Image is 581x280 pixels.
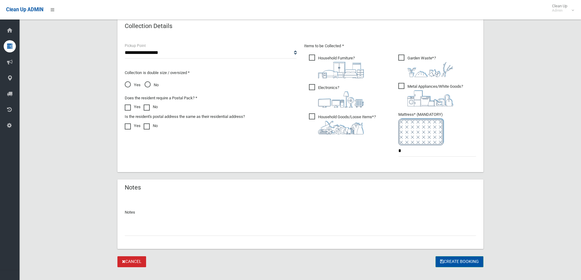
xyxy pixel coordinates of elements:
[144,103,158,111] label: No
[552,8,567,13] small: Admin
[549,4,573,13] span: Clean Up
[125,81,141,89] span: Yes
[145,81,159,89] span: No
[318,91,364,108] img: 394712a680b73dbc3d2a6a3a7ffe5a07.png
[125,69,297,76] p: Collection is double size / oversized *
[398,55,453,77] span: Garden Waste*
[318,85,364,108] i: ?
[436,256,483,268] button: Create Booking
[318,62,364,78] img: aa9efdbe659d29b613fca23ba79d85cb.png
[125,122,141,129] label: Yes
[318,121,364,134] img: b13cc3517677393f34c0a387616ef184.png
[398,112,476,145] span: Mattress* (MANDATORY)
[318,56,364,78] i: ?
[318,115,376,134] i: ?
[6,7,43,12] span: Clean Up ADMIN
[144,122,158,129] label: No
[125,113,245,120] label: Is the resident's postal address the same as their residential address?
[309,84,364,108] span: Electronics
[407,84,463,106] i: ?
[304,42,476,50] p: Items to be Collected *
[398,83,463,106] span: Metal Appliances/White Goods
[125,209,476,216] p: Notes
[309,113,376,134] span: Household Goods/Loose Items*
[309,55,364,78] span: Household Furniture
[125,94,197,102] label: Does the resident require a Postal Pack? *
[125,103,141,111] label: Yes
[407,90,453,106] img: 36c1b0289cb1767239cdd3de9e694f19.png
[117,20,180,32] header: Collection Details
[117,256,146,268] a: Cancel
[407,56,453,77] i: ?
[407,62,453,77] img: 4fd8a5c772b2c999c83690221e5242e0.png
[117,182,148,193] header: Notes
[398,118,444,145] img: e7408bece873d2c1783593a074e5cb2f.png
